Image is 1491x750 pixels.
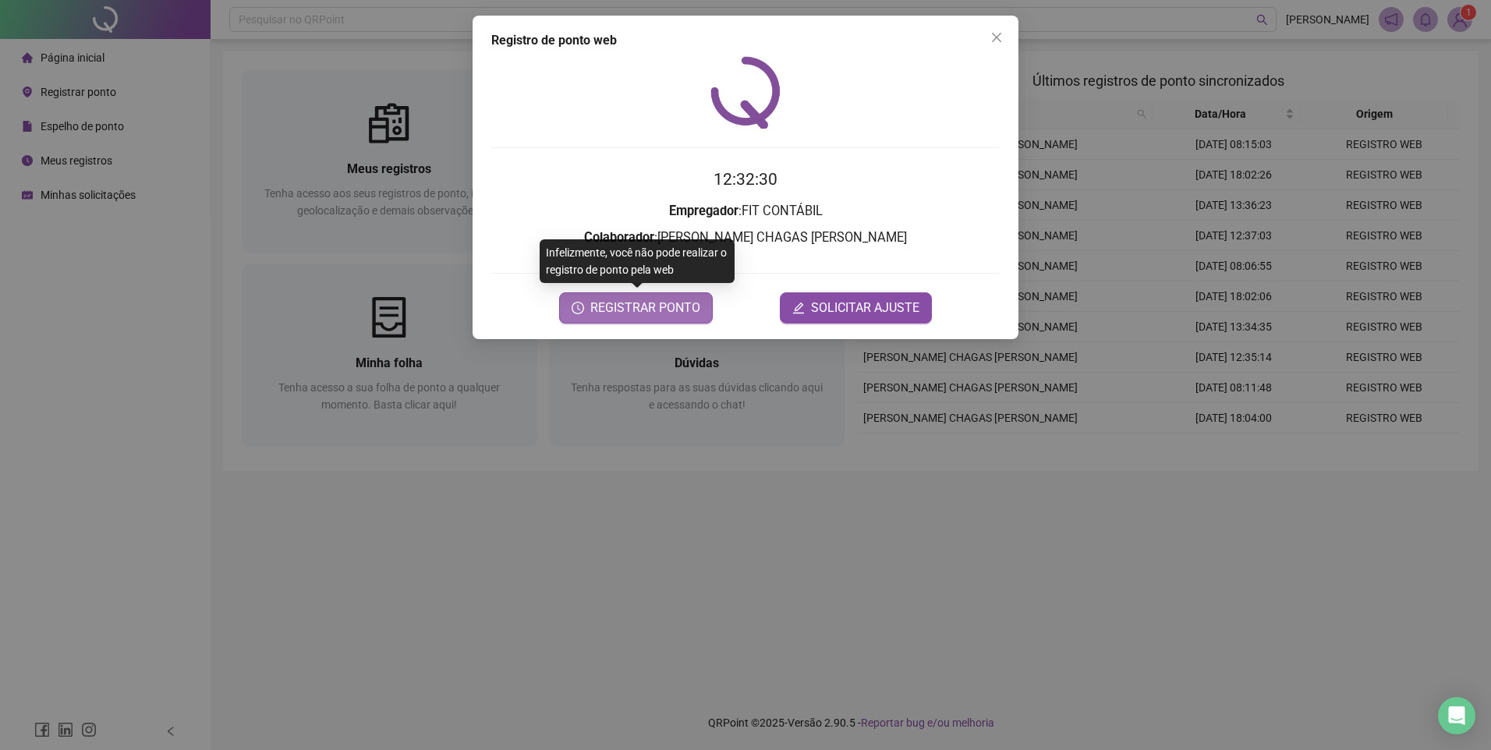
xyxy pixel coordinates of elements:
h3: : [PERSON_NAME] CHAGAS [PERSON_NAME] [491,228,1000,248]
img: QRPoint [710,56,781,129]
strong: Empregador [669,203,738,218]
strong: Colaborador [584,230,654,245]
button: editSOLICITAR AJUSTE [780,292,932,324]
span: close [990,31,1003,44]
div: Infelizmente, você não pode realizar o registro de ponto pela web [540,239,735,283]
time: 12:32:30 [714,170,777,189]
button: Close [984,25,1009,50]
button: REGISTRAR PONTO [559,292,713,324]
span: REGISTRAR PONTO [590,299,700,317]
span: SOLICITAR AJUSTE [811,299,919,317]
div: Registro de ponto web [491,31,1000,50]
div: Open Intercom Messenger [1438,697,1475,734]
h3: : FIT CONTÁBIL [491,201,1000,221]
span: edit [792,302,805,314]
span: clock-circle [572,302,584,314]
